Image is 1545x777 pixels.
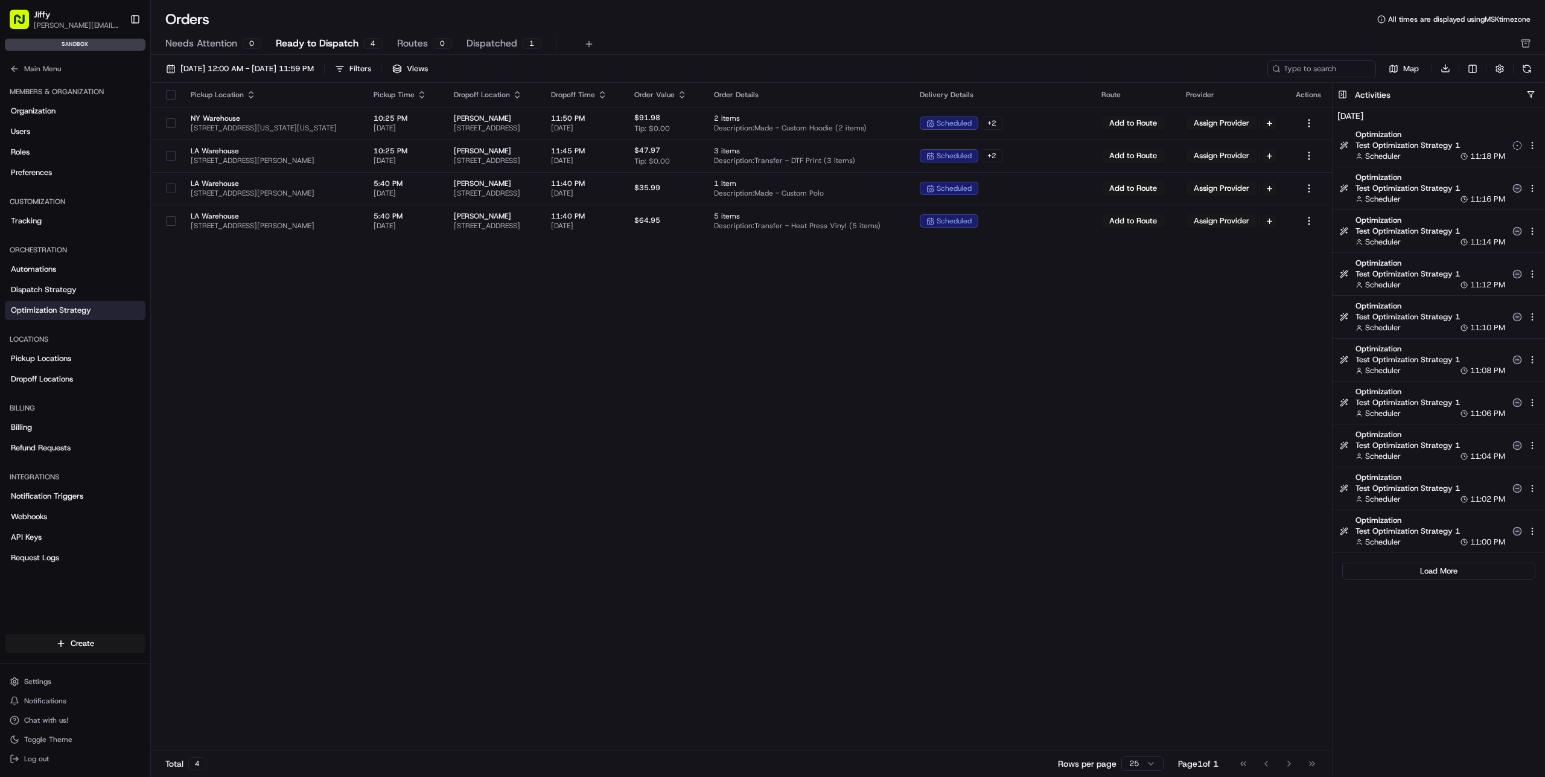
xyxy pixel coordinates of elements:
[1365,408,1401,419] span: Scheduler
[1470,194,1505,205] span: 11:16 PM
[551,123,615,133] span: [DATE]
[634,113,660,123] span: $91.98
[714,90,900,100] div: Order Details
[1355,354,1505,365] span: Test Optimization Strategy 1
[551,221,615,231] span: [DATE]
[1470,280,1505,290] span: 11:12 PM
[191,114,354,123] span: NY Warehouse
[1355,397,1505,408] span: Test Optimization Strategy 1
[5,528,145,547] a: API Keys
[191,156,354,165] span: [STREET_ADDRESS][PERSON_NAME]
[981,149,1003,162] div: + 2
[937,216,972,226] span: scheduled
[374,114,435,123] span: 10:25 PM
[634,145,660,155] span: $47.97
[1355,89,1390,101] h3: Activities
[454,123,532,133] span: [STREET_ADDRESS]
[1186,90,1276,100] div: Provider
[981,117,1003,130] div: + 2
[937,151,972,161] span: scheduled
[205,118,220,133] button: Start new chat
[1355,537,1401,548] button: Scheduler
[1355,386,1505,397] span: Optimization
[24,174,92,187] span: Knowledge Base
[1355,140,1505,151] span: Test Optimization Strategy 1
[634,216,660,225] span: $64.95
[1355,258,1505,269] span: Optimization
[1355,365,1401,376] button: Scheduler
[12,115,34,136] img: 1736555255976-a54dd68f-1ca7-489b-9aae-adbdc363a1c4
[5,122,145,141] a: Users
[11,374,73,385] span: Dropoff Locations
[5,5,125,34] button: Jiffy[PERSON_NAME][EMAIL_ADDRESS][DOMAIN_NAME]
[7,170,97,191] a: 📗Knowledge Base
[11,552,59,563] span: Request Logs
[1365,280,1401,290] span: Scheduler
[1355,237,1401,248] button: Scheduler
[1355,408,1401,419] button: Scheduler
[551,211,615,221] span: 11:40 PM
[1355,472,1505,483] span: Optimization
[191,123,354,133] span: [STREET_ADDRESS][US_STATE][US_STATE]
[634,124,670,133] span: Tip: $0.00
[454,188,532,198] span: [STREET_ADDRESS]
[714,156,900,165] span: Description: Transfer - DTF Print (3 items)
[551,146,615,156] span: 11:45 PM
[276,36,358,51] span: Ready to Dispatch
[11,216,42,226] span: Tracking
[31,77,199,90] input: Clear
[165,36,237,51] span: Needs Attention
[551,90,615,100] div: Dropoff Time
[937,184,972,193] span: scheduled
[1355,344,1505,354] span: Optimization
[1403,63,1419,74] span: Map
[1381,62,1427,76] button: Map
[454,90,532,100] div: Dropoff Location
[1365,194,1401,205] span: Scheduler
[191,188,354,198] span: [STREET_ADDRESS][PERSON_NAME]
[1365,537,1401,548] span: Scheduler
[349,63,371,74] div: Filters
[5,211,145,231] a: Tracking
[11,167,52,178] span: Preferences
[24,677,51,686] span: Settings
[1101,90,1167,100] div: Route
[714,146,900,156] span: 3 items
[11,353,71,364] span: Pickup Locations
[374,156,435,165] span: [DATE]
[714,188,900,198] span: Description: Made - Custom Polo
[188,757,206,770] div: 4
[5,673,145,690] button: Settings
[1355,312,1505,322] span: Test Optimization Strategy 1
[12,176,22,185] div: 📗
[5,750,145,767] button: Log out
[5,634,145,653] button: Create
[1365,451,1401,462] span: Scheduler
[5,712,145,729] button: Chat with us!
[363,38,383,49] div: 4
[374,221,435,231] span: [DATE]
[1355,129,1505,140] span: Optimization
[5,507,145,526] a: Webhooks
[34,21,120,30] span: [PERSON_NAME][EMAIL_ADDRESS][DOMAIN_NAME]
[1101,149,1165,163] button: Add to Route
[387,60,433,77] button: Views
[1365,365,1401,376] span: Scheduler
[5,280,145,299] a: Dispatch Strategy
[5,349,145,368] a: Pickup Locations
[11,491,83,502] span: Notification Triggers
[12,11,36,36] img: Nash
[41,127,153,136] div: We're available if you need us!
[11,532,42,543] span: API Keys
[1518,60,1535,77] button: Refresh
[374,146,435,156] span: 10:25 PM
[551,179,615,188] span: 11:40 PM
[1355,194,1401,205] button: Scheduler
[24,754,49,764] span: Log out
[5,330,145,349] div: Locations
[454,156,532,165] span: [STREET_ADDRESS]
[11,264,56,275] span: Automations
[191,146,354,156] span: LA Warehouse
[1365,494,1401,505] span: Scheduler
[161,60,319,77] button: [DATE] 12:00 AM - [DATE] 11:59 PM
